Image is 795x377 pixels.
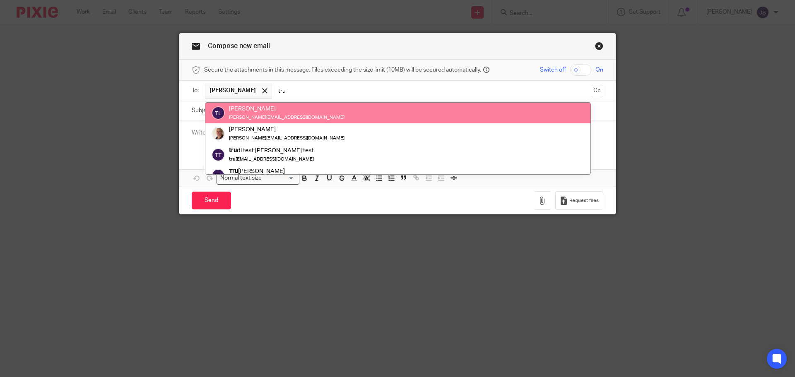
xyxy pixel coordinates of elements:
em: Tru [229,168,238,174]
div: [PERSON_NAME] [229,167,314,175]
span: Compose new email [208,43,270,49]
em: tru [229,147,237,154]
img: svg%3E [212,107,225,120]
button: Cc [591,85,603,97]
span: [PERSON_NAME] [210,86,256,95]
img: svg%3E [212,148,225,161]
button: Request files [555,191,603,210]
span: Normal text size [219,174,264,182]
small: [PERSON_NAME][EMAIL_ADDRESS][DOMAIN_NAME] [229,115,344,120]
div: [PERSON_NAME] [229,126,344,134]
span: On [595,66,603,74]
div: Search for option [217,172,299,185]
div: [PERSON_NAME] [229,105,344,113]
img: Trudi.jpg [212,127,225,141]
span: Secure the attachments in this message. Files exceeding the size limit (10MB) will be secured aut... [204,66,481,74]
span: Switch off [540,66,566,74]
label: Subject: [192,106,213,115]
img: svg%3E [212,169,225,182]
span: Request files [569,197,599,204]
small: [EMAIL_ADDRESS][DOMAIN_NAME] [229,157,314,161]
div: di test [PERSON_NAME] test [229,146,314,155]
em: tru [229,157,236,161]
input: Search for option [265,174,294,182]
input: Send [192,192,231,209]
small: [PERSON_NAME][EMAIL_ADDRESS][DOMAIN_NAME] [229,136,344,141]
label: To: [192,86,201,95]
a: Close this dialog window [595,42,603,53]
